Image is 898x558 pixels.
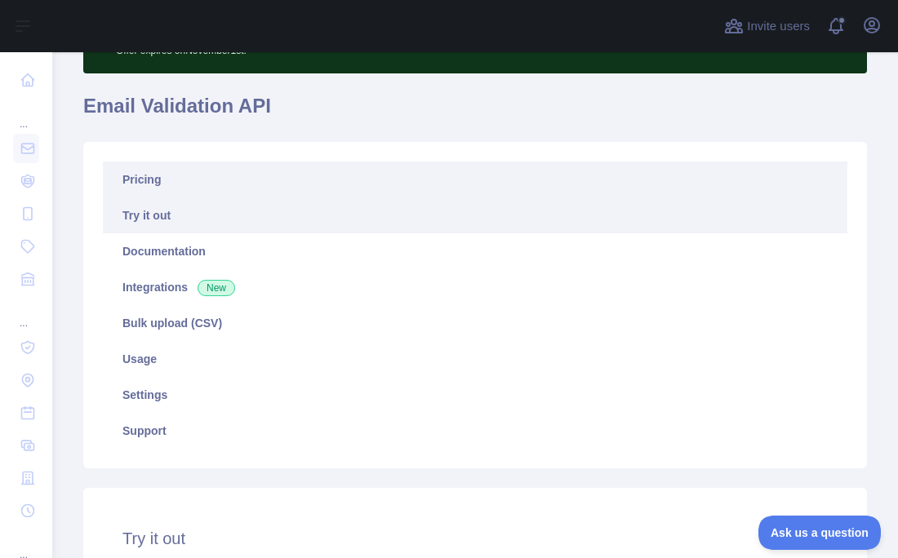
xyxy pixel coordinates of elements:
div: ... [13,297,39,330]
a: Settings [103,377,847,413]
span: Invite users [747,17,810,36]
a: Support [103,413,847,449]
a: Pricing [103,162,847,197]
a: Integrations New [103,269,847,305]
a: Documentation [103,233,847,269]
h1: Email Validation API [83,93,867,132]
a: Try it out [103,197,847,233]
iframe: Toggle Customer Support [758,516,882,550]
h2: Try it out [122,527,828,550]
button: Invite users [721,13,813,39]
a: Usage [103,341,847,377]
div: ... [13,98,39,131]
a: Bulk upload (CSV) [103,305,847,341]
span: New [198,280,235,296]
